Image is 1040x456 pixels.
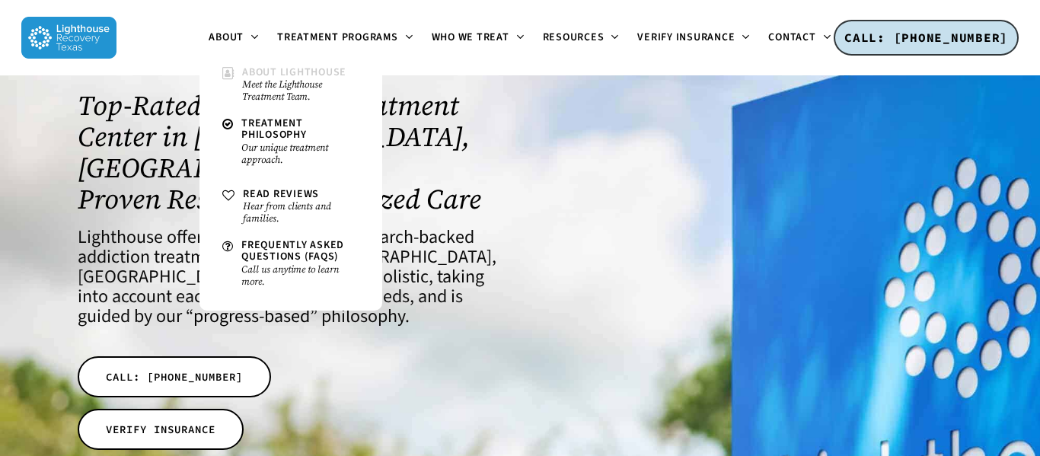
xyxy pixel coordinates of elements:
a: Treatment Programs [268,32,423,44]
span: Read Reviews [243,187,319,202]
span: About Lighthouse [242,65,346,80]
h4: Lighthouse offers personalized and research-backed addiction treatment programs in [GEOGRAPHIC_DA... [78,228,502,327]
a: Verify Insurance [628,32,759,44]
span: VERIFY INSURANCE [106,422,215,437]
a: Treatment PhilosophyOur unique treatment approach. [215,110,367,174]
a: CALL: [PHONE_NUMBER] [78,356,271,397]
span: Verify Insurance [637,30,735,45]
span: Treatment Programs [277,30,398,45]
a: VERIFY INSURANCE [78,409,244,450]
h1: Top-Rated Addiction Treatment Center in [GEOGRAPHIC_DATA], [GEOGRAPHIC_DATA] — Proven Results, Pe... [78,90,502,215]
span: CALL: [PHONE_NUMBER] [844,30,1008,45]
a: progress-based [193,303,310,330]
small: Call us anytime to learn more. [241,263,359,288]
span: Who We Treat [432,30,509,45]
img: Lighthouse Recovery Texas [21,17,116,59]
a: Read ReviewsHear from clients and families. [215,181,367,232]
a: Frequently Asked Questions (FAQs)Call us anytime to learn more. [215,232,367,295]
span: Contact [768,30,815,45]
a: Contact [759,32,840,44]
span: Frequently Asked Questions (FAQs) [241,238,344,264]
span: Resources [543,30,605,45]
small: Hear from clients and families. [243,200,359,225]
span: Treatment Philosophy [241,116,307,142]
small: Our unique treatment approach. [241,142,359,166]
a: About LighthouseMeet the Lighthouse Treatment Team. [215,59,367,110]
a: Who We Treat [423,32,534,44]
span: About [209,30,244,45]
a: About [199,32,268,44]
small: Meet the Lighthouse Treatment Team. [242,78,359,103]
a: CALL: [PHONE_NUMBER] [834,20,1019,56]
span: CALL: [PHONE_NUMBER] [106,369,243,384]
a: Resources [534,32,629,44]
